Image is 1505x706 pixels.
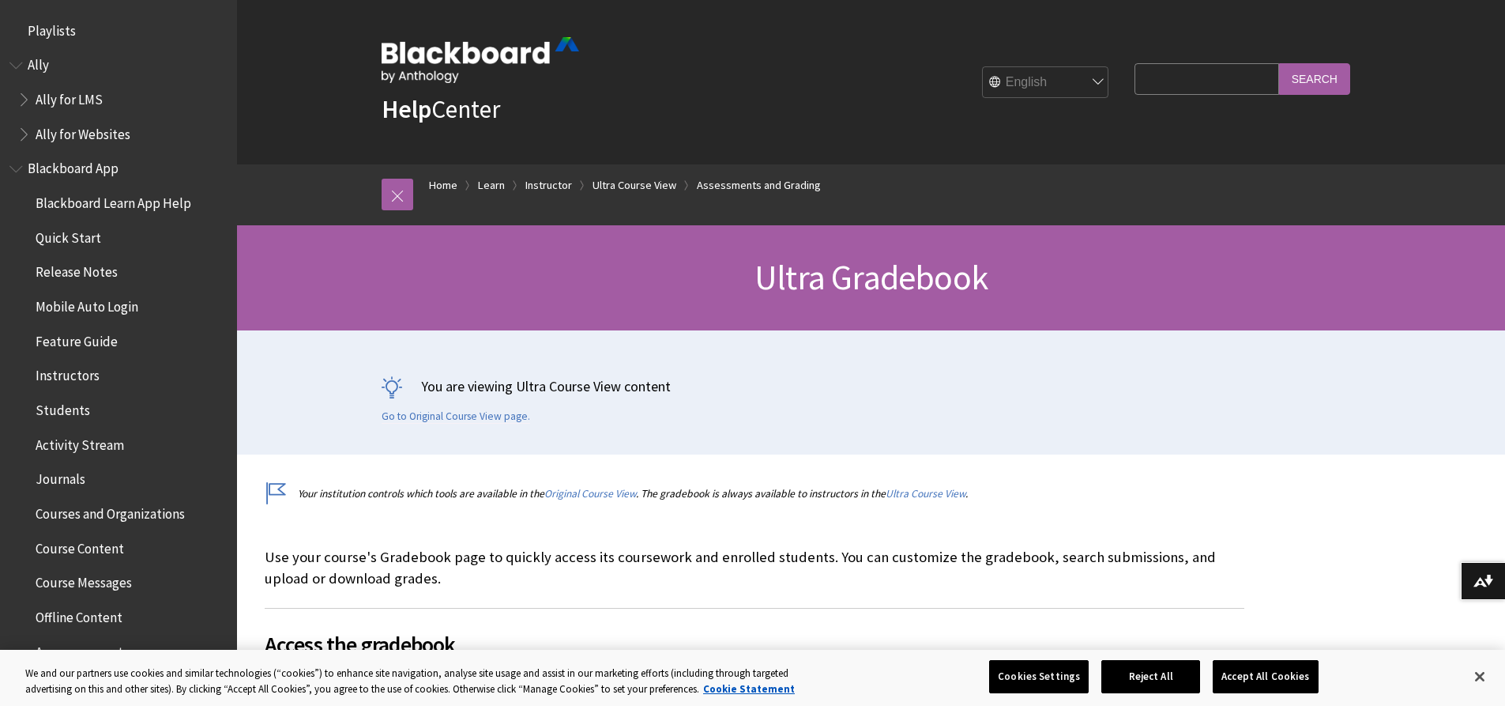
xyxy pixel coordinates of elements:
a: More information about your privacy, opens in a new tab [703,682,795,696]
span: Ally [28,52,49,74]
span: Access the gradebook [265,628,1244,661]
span: Activity Stream [36,432,124,453]
span: Blackboard App [28,156,119,177]
a: Learn [478,176,505,195]
a: Ultra Course View [886,487,965,500]
span: Release Notes [36,259,118,281]
span: Offline Content [36,604,122,625]
a: Original Course View [544,487,636,500]
input: Search [1279,63,1350,94]
select: Site Language Selector [983,67,1109,99]
button: Close [1462,659,1497,694]
span: Ally for LMS [36,86,103,108]
strong: Help [382,93,431,125]
a: Home [429,176,457,195]
span: Ally for Websites [36,121,130,142]
a: Go to Original Course View page. [382,410,530,424]
span: Journals [36,466,85,488]
a: Ultra Course View [593,176,676,195]
span: Instructors [36,363,100,384]
a: Assessments and Grading [697,176,821,195]
p: Use your course's Gradebook page to quickly access its coursework and enrolled students. You can ... [265,547,1244,588]
a: Instructor [525,176,572,195]
span: Feature Guide [36,328,118,349]
span: Courses and Organizations [36,500,185,522]
span: Students [36,397,90,418]
a: HelpCenter [382,93,500,125]
button: Cookies Settings [989,660,1089,693]
span: Announcements [36,639,129,660]
span: Ultra Gradebook [754,255,988,299]
p: Your institution controls which tools are available in the . The gradebook is always available to... [265,486,1244,501]
button: Reject All [1101,660,1200,693]
button: Accept All Cookies [1213,660,1318,693]
span: Course Content [36,535,124,557]
p: You are viewing Ultra Course View content [382,376,1361,396]
nav: Book outline for Playlists [9,17,228,44]
img: Blackboard by Anthology [382,37,579,83]
nav: Book outline for Anthology Ally Help [9,52,228,148]
span: Course Messages [36,570,132,591]
span: Mobile Auto Login [36,293,138,315]
span: Quick Start [36,225,101,246]
span: Blackboard Learn App Help [36,190,191,211]
span: Playlists [28,17,76,39]
div: We and our partners use cookies and similar technologies (“cookies”) to enhance site navigation, ... [25,666,828,697]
